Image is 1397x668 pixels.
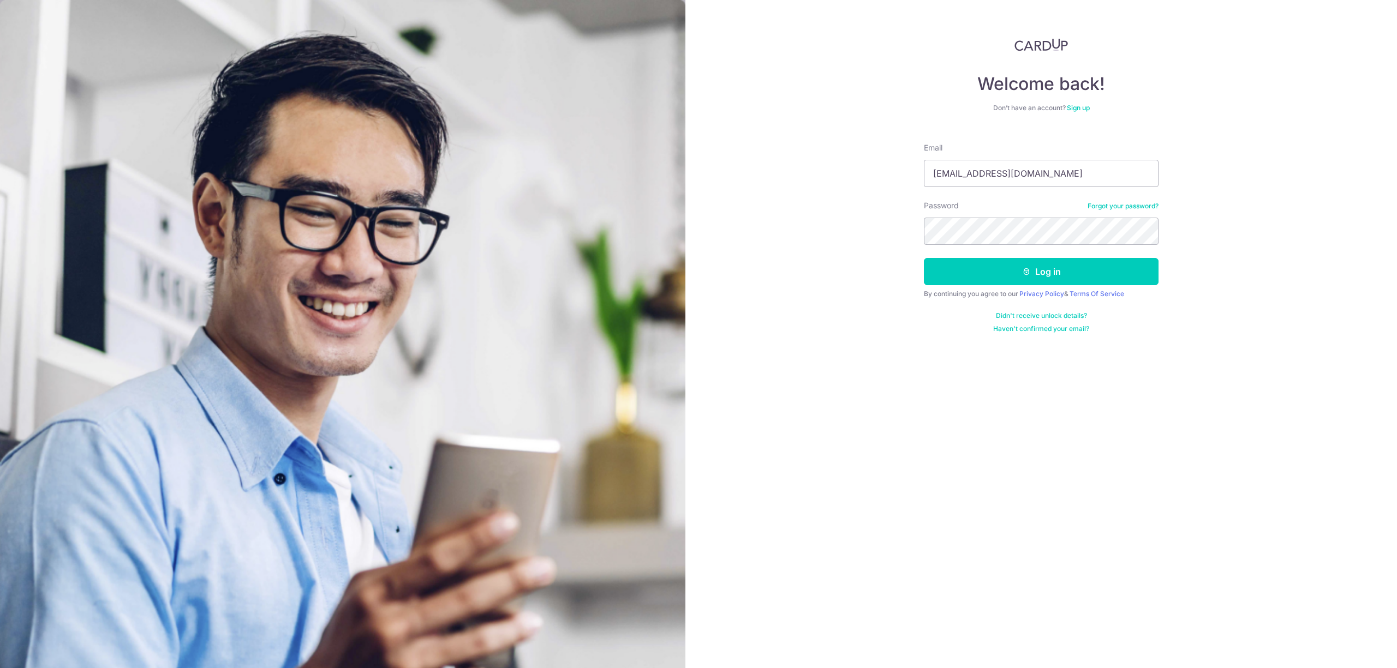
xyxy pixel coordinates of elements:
a: Sign up [1067,104,1090,112]
div: Don’t have an account? [924,104,1159,112]
a: Didn't receive unlock details? [996,311,1087,320]
h4: Welcome back! [924,73,1159,95]
a: Haven't confirmed your email? [993,324,1089,333]
a: Forgot your password? [1088,202,1159,210]
label: Email [924,142,942,153]
label: Password [924,200,959,211]
button: Log in [924,258,1159,285]
a: Terms Of Service [1070,290,1124,298]
div: By continuing you agree to our & [924,290,1159,298]
img: CardUp Logo [1014,38,1068,51]
a: Privacy Policy [1019,290,1064,298]
input: Enter your Email [924,160,1159,187]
